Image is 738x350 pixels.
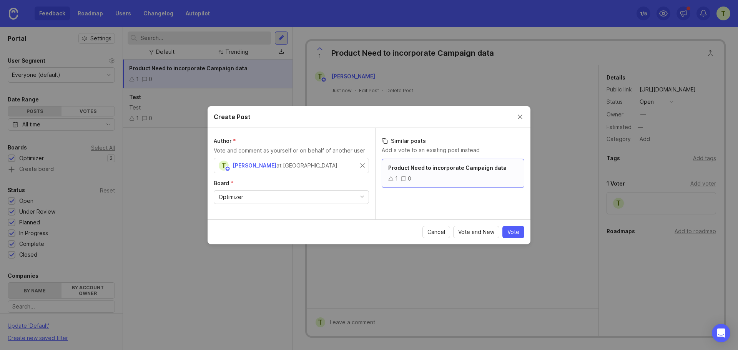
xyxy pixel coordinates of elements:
div: T [219,161,229,171]
span: Product Need to incorporate Campaign data [388,164,507,171]
h2: Create Post [214,112,251,121]
div: at [GEOGRAPHIC_DATA] [276,161,337,170]
button: Close create post modal [516,113,524,121]
span: [PERSON_NAME] [233,162,276,169]
div: Open Intercom Messenger [712,324,730,342]
span: Vote and New [458,228,494,236]
span: Author (required) [214,138,236,144]
h3: Similar posts [382,137,524,145]
span: Vote [507,228,519,236]
span: Cancel [427,228,445,236]
div: 0 [408,174,411,183]
button: Cancel [422,226,450,238]
span: Board (required) [214,180,234,186]
p: Vote and comment as yourself or on behalf of another user [214,146,369,155]
p: Add a vote to an existing post instead [382,146,524,154]
div: Optimizer [219,193,243,201]
a: Product Need to incorporate Campaign data10 [382,159,524,188]
button: Vote and New [453,226,499,238]
img: member badge [225,166,231,171]
div: 1 [395,174,398,183]
button: Vote [502,226,524,238]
